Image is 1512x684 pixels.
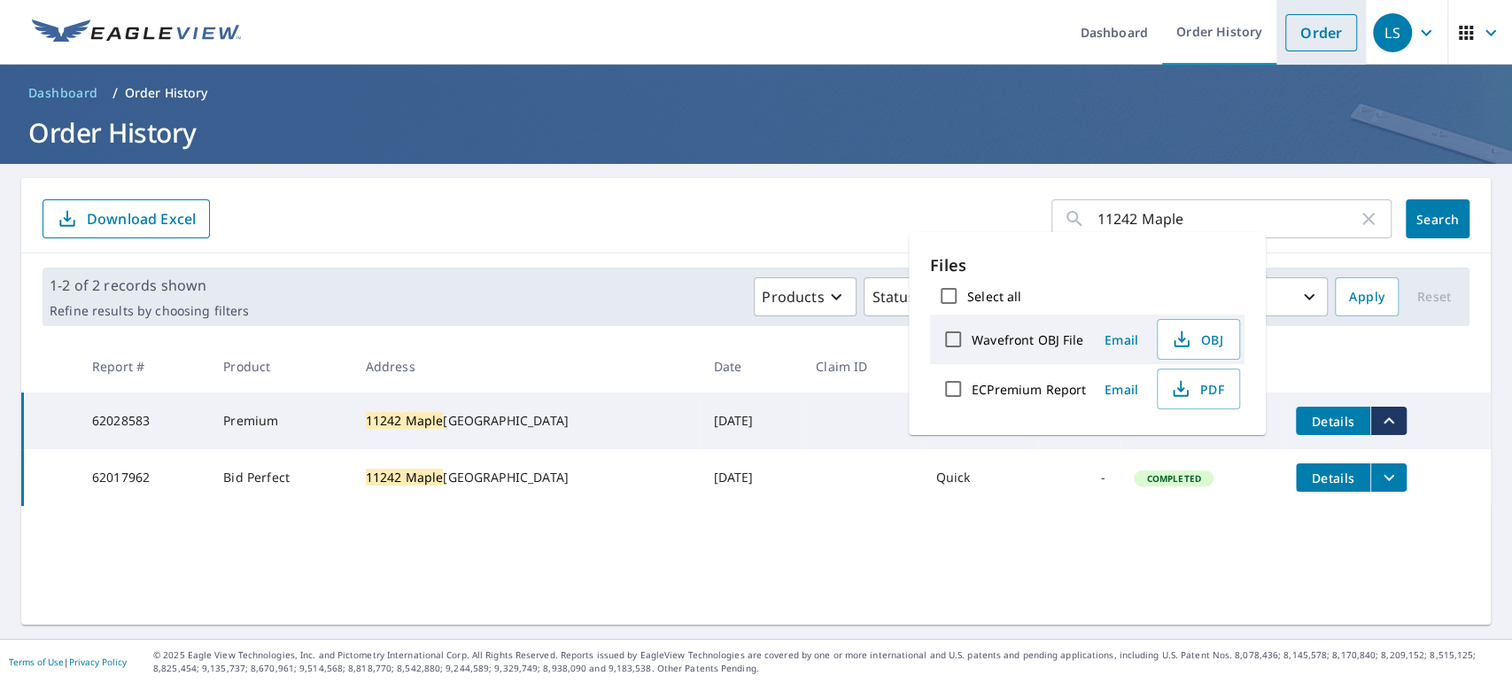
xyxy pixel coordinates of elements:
button: Apply [1335,277,1399,316]
button: Search [1406,199,1469,238]
span: Search [1420,211,1455,228]
span: Completed [1136,472,1211,485]
p: Status [872,286,915,307]
th: Product [209,340,351,393]
button: Download Excel [43,199,210,238]
span: OBJ [1168,329,1225,350]
td: Quick [922,449,1038,506]
button: filesDropdownBtn-62017962 [1370,463,1407,492]
a: Order [1285,14,1357,51]
nav: breadcrumb [21,79,1491,107]
p: | [9,657,127,667]
span: Details [1307,470,1360,486]
button: detailsBtn-62017962 [1296,463,1370,492]
span: Email [1100,381,1143,398]
p: 1-2 of 2 records shown [50,275,249,296]
span: Apply [1349,286,1384,308]
label: Wavefront OBJ File [972,331,1083,348]
div: LS [1373,13,1412,52]
p: Order History [125,84,208,102]
mark: 11242 Maple [366,412,444,429]
button: Status [864,277,948,316]
td: Bid Perfect [209,449,351,506]
td: Premium [209,393,351,449]
mark: 11242 Maple [366,469,444,486]
button: PDF [1157,369,1240,409]
a: Privacy Policy [69,656,127,668]
p: Files [930,253,1244,277]
button: Email [1093,376,1150,403]
a: Dashboard [21,79,105,107]
label: ECPremium Report [972,381,1086,398]
a: Terms of Use [9,656,64,668]
th: Report # [78,340,209,393]
label: Select all [967,288,1021,305]
button: detailsBtn-62028583 [1296,407,1370,435]
li: / [112,82,118,104]
p: © 2025 Eagle View Technologies, Inc. and Pictometry International Corp. All Rights Reserved. Repo... [153,649,1503,675]
input: Address, Report #, Claim ID, etc. [1097,194,1358,244]
span: Email [1100,331,1143,348]
span: Dashboard [28,84,98,102]
div: [GEOGRAPHIC_DATA] [366,469,686,486]
td: [DATE] [699,449,802,506]
td: 62017962 [78,449,209,506]
button: Products [754,277,857,316]
p: Refine results by choosing filters [50,303,249,319]
p: Download Excel [87,209,196,229]
th: Claim ID [802,340,922,393]
button: OBJ [1157,319,1240,360]
span: PDF [1168,378,1225,400]
td: 62028583 [78,393,209,449]
td: [DATE] [699,393,802,449]
button: Email [1093,326,1150,354]
h1: Order History [21,114,1491,151]
div: [GEOGRAPHIC_DATA] [366,412,686,430]
td: - [1038,449,1120,506]
img: EV Logo [32,19,241,46]
th: Date [699,340,802,393]
span: Details [1307,413,1360,430]
th: Address [352,340,700,393]
button: filesDropdownBtn-62028583 [1370,407,1407,435]
p: Products [762,286,824,307]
